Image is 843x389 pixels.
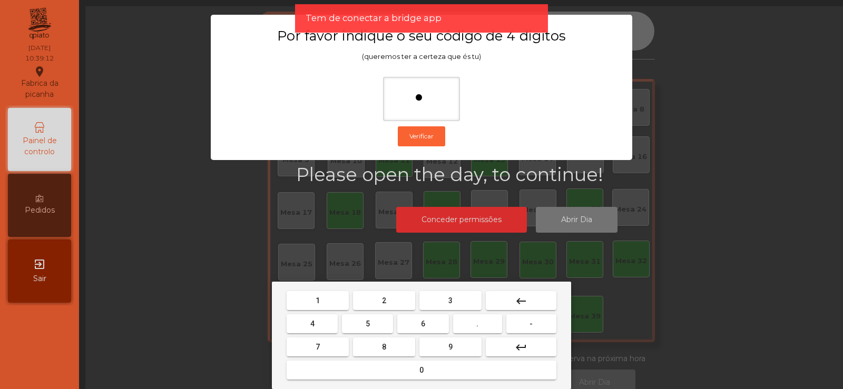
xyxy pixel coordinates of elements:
mat-icon: keyboard_backspace [515,295,527,307]
span: 1 [316,296,320,305]
span: 8 [382,343,386,351]
mat-icon: keyboard_return [515,341,527,354]
h3: Por favor indique o seu código de 4 digítos [231,27,612,44]
button: 2 [353,291,415,310]
span: 5 [366,320,370,328]
button: 5 [342,314,393,333]
button: 0 [287,361,556,380]
span: (queremos ter a certeza que és tu) [362,53,481,61]
span: 3 [448,296,453,305]
span: 4 [310,320,315,328]
button: 1 [287,291,349,310]
span: Tem de conectar a bridge app [306,12,442,25]
span: 7 [316,343,320,351]
button: 6 [397,314,448,333]
button: 8 [353,337,415,356]
span: - [530,320,533,328]
button: 9 [419,337,482,356]
button: 4 [287,314,338,333]
span: 6 [421,320,425,328]
span: 2 [382,296,386,305]
button: . [453,314,502,333]
button: 3 [419,291,482,310]
button: - [506,314,556,333]
span: 9 [448,343,453,351]
span: 0 [419,366,424,374]
button: 7 [287,337,349,356]
button: Verificar [398,126,445,146]
span: . [476,320,478,328]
